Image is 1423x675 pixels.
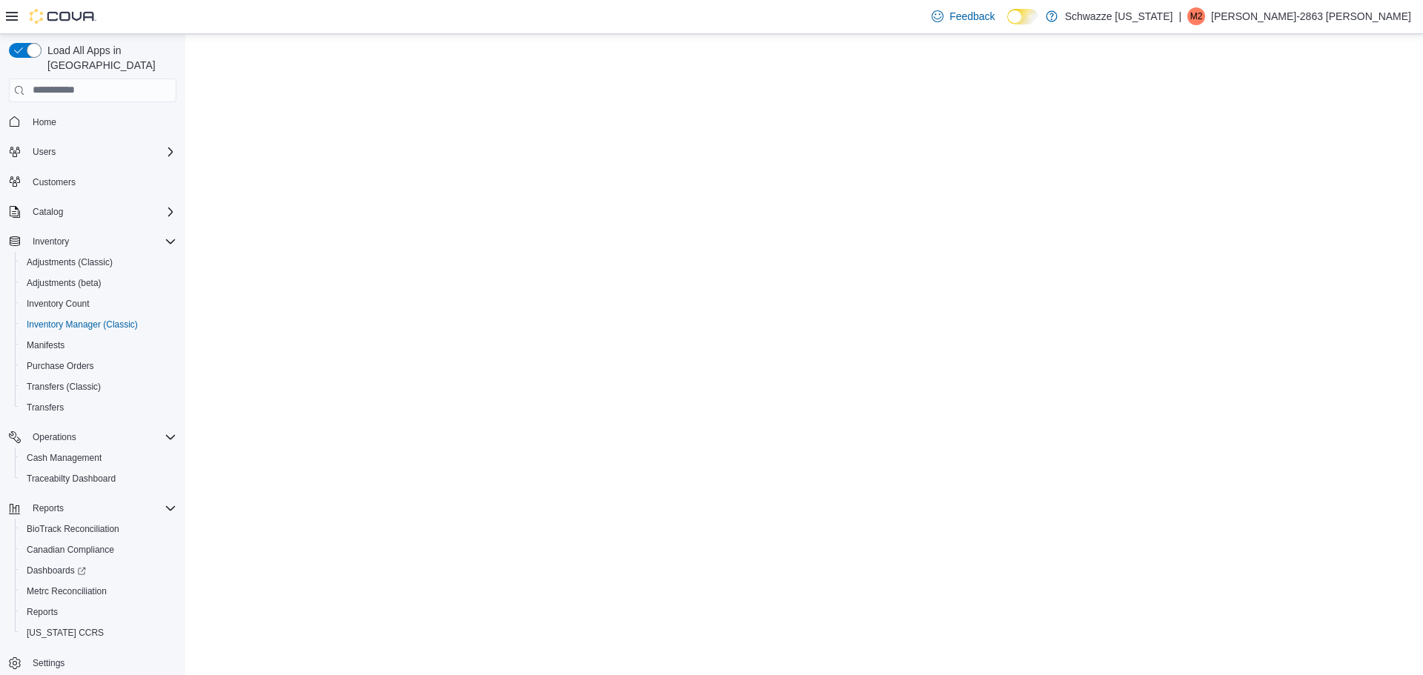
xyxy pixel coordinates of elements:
[15,335,182,356] button: Manifests
[33,146,56,158] span: Users
[27,428,176,446] span: Operations
[15,397,182,418] button: Transfers
[3,202,182,222] button: Catalog
[27,499,176,517] span: Reports
[15,293,182,314] button: Inventory Count
[15,622,182,643] button: [US_STATE] CCRS
[27,143,62,161] button: Users
[27,113,62,131] a: Home
[15,252,182,273] button: Adjustments (Classic)
[27,143,176,161] span: Users
[21,624,176,642] span: Washington CCRS
[27,173,176,191] span: Customers
[15,376,182,397] button: Transfers (Classic)
[21,336,176,354] span: Manifests
[33,657,64,669] span: Settings
[21,316,176,333] span: Inventory Manager (Classic)
[15,539,182,560] button: Canadian Compliance
[15,560,182,581] a: Dashboards
[1007,9,1038,24] input: Dark Mode
[1190,7,1203,25] span: M2
[27,402,64,413] span: Transfers
[21,582,176,600] span: Metrc Reconciliation
[1211,7,1411,25] p: [PERSON_NAME]-2863 [PERSON_NAME]
[27,203,176,221] span: Catalog
[21,295,96,313] a: Inventory Count
[27,452,102,464] span: Cash Management
[27,173,82,191] a: Customers
[21,470,176,488] span: Traceabilty Dashboard
[21,603,176,621] span: Reports
[33,236,69,247] span: Inventory
[21,470,122,488] a: Traceabilty Dashboard
[1007,24,1008,25] span: Dark Mode
[21,624,110,642] a: [US_STATE] CCRS
[21,316,144,333] a: Inventory Manager (Classic)
[1187,7,1205,25] div: Matthew-2863 Turner
[21,357,176,375] span: Purchase Orders
[1065,7,1173,25] p: Schwazze [US_STATE]
[27,277,102,289] span: Adjustments (beta)
[27,585,107,597] span: Metrc Reconciliation
[21,562,92,579] a: Dashboards
[27,654,70,672] a: Settings
[21,274,107,292] a: Adjustments (beta)
[27,381,101,393] span: Transfers (Classic)
[21,378,176,396] span: Transfers (Classic)
[27,654,176,672] span: Settings
[1178,7,1181,25] p: |
[15,519,182,539] button: BioTrack Reconciliation
[21,399,70,416] a: Transfers
[27,256,113,268] span: Adjustments (Classic)
[21,520,176,538] span: BioTrack Reconciliation
[30,9,96,24] img: Cova
[33,116,56,128] span: Home
[15,356,182,376] button: Purchase Orders
[15,273,182,293] button: Adjustments (beta)
[15,468,182,489] button: Traceabilty Dashboard
[3,111,182,133] button: Home
[21,399,176,416] span: Transfers
[15,448,182,468] button: Cash Management
[42,43,176,73] span: Load All Apps in [GEOGRAPHIC_DATA]
[3,171,182,193] button: Customers
[33,176,76,188] span: Customers
[15,602,182,622] button: Reports
[27,606,58,618] span: Reports
[27,298,90,310] span: Inventory Count
[21,541,176,559] span: Canadian Compliance
[3,142,182,162] button: Users
[15,581,182,602] button: Metrc Reconciliation
[21,253,119,271] a: Adjustments (Classic)
[949,9,995,24] span: Feedback
[21,449,107,467] a: Cash Management
[27,523,119,535] span: BioTrack Reconciliation
[33,206,63,218] span: Catalog
[21,357,100,375] a: Purchase Orders
[21,253,176,271] span: Adjustments (Classic)
[21,541,120,559] a: Canadian Compliance
[926,1,1001,31] a: Feedback
[21,603,64,621] a: Reports
[3,427,182,448] button: Operations
[21,336,70,354] a: Manifests
[3,498,182,519] button: Reports
[27,339,64,351] span: Manifests
[21,562,176,579] span: Dashboards
[21,520,125,538] a: BioTrack Reconciliation
[27,627,104,639] span: [US_STATE] CCRS
[27,428,82,446] button: Operations
[3,652,182,674] button: Settings
[27,233,176,250] span: Inventory
[21,449,176,467] span: Cash Management
[21,378,107,396] a: Transfers (Classic)
[3,231,182,252] button: Inventory
[27,203,69,221] button: Catalog
[33,502,64,514] span: Reports
[21,295,176,313] span: Inventory Count
[21,582,113,600] a: Metrc Reconciliation
[27,113,176,131] span: Home
[27,233,75,250] button: Inventory
[21,274,176,292] span: Adjustments (beta)
[33,431,76,443] span: Operations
